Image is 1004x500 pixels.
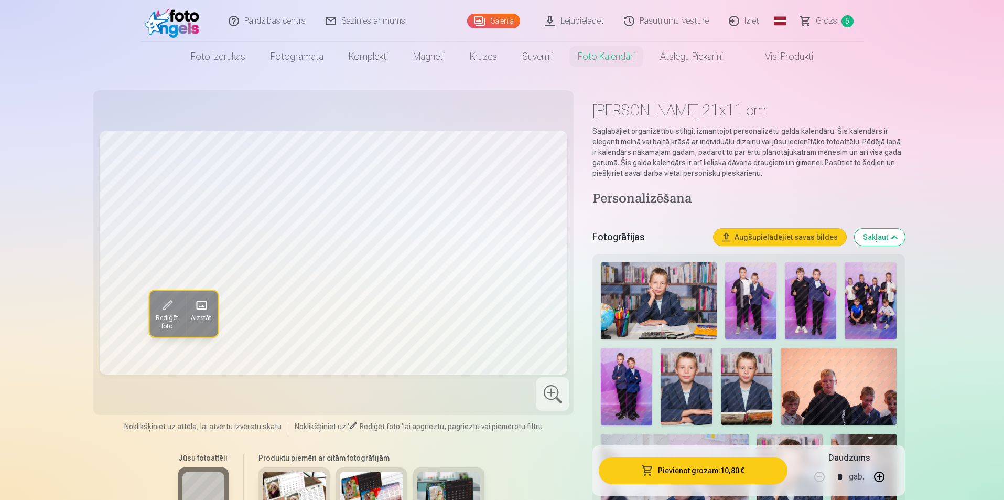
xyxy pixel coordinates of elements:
[510,42,565,71] a: Suvenīri
[403,422,543,431] span: lai apgrieztu, pagrieztu vai piemērotu filtru
[124,421,282,432] span: Noklikšķiniet uz attēla, lai atvērtu izvērstu skatu
[145,4,205,38] img: /fa1
[599,457,787,484] button: Pievienot grozam:10,80 €
[360,422,400,431] span: Rediģēt foto
[849,464,865,490] div: gab.
[592,101,904,120] h1: [PERSON_NAME] 21x11 cm
[295,422,346,431] span: Noklikšķiniet uz
[346,422,349,431] span: "
[647,42,736,71] a: Atslēgu piekariņi
[592,126,904,178] p: Saglabājiet organizētību stilīgi, izmantojot personalizētu galda kalendāru. Šis kalendārs ir eleg...
[714,229,846,246] button: Augšupielādējiet savas bildes
[467,14,520,28] a: Galerija
[258,42,336,71] a: Fotogrāmata
[592,191,904,208] h4: Personalizēšana
[592,230,705,244] h5: Fotogrāfijas
[178,42,258,71] a: Foto izdrukas
[401,42,457,71] a: Magnēti
[254,453,489,463] h6: Produktu piemēri ar citām fotogrāfijām
[816,15,837,27] span: Grozs
[841,15,854,27] span: 5
[336,42,401,71] a: Komplekti
[565,42,647,71] a: Foto kalendāri
[736,42,826,71] a: Visi produkti
[156,314,178,331] span: Rediģēt foto
[178,453,229,463] h6: Jūsu fotoattēli
[400,422,403,431] span: "
[828,452,870,464] h5: Daudzums
[855,229,905,246] button: Sakļaut
[191,314,211,322] span: Aizstāt
[185,291,218,337] button: Aizstāt
[149,291,185,337] button: Rediģēt foto
[457,42,510,71] a: Krūzes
